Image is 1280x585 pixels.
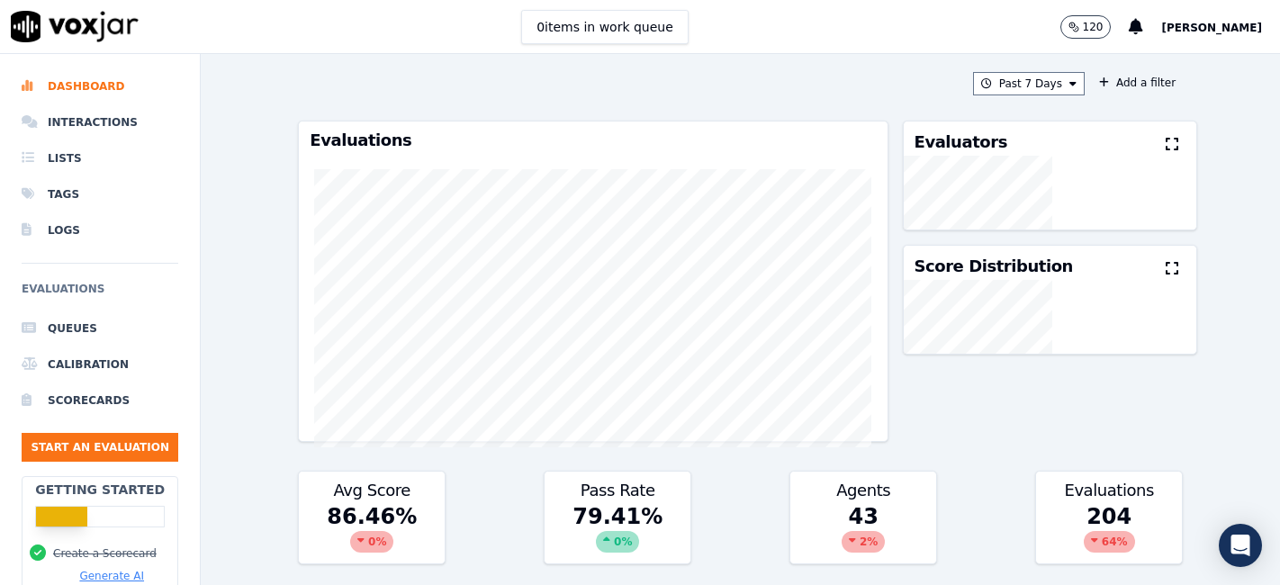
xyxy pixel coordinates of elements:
[22,212,178,248] a: Logs
[801,482,925,499] h3: Agents
[842,531,885,553] div: 2 %
[1161,22,1262,34] span: [PERSON_NAME]
[22,140,178,176] a: Lists
[22,433,178,462] button: Start an Evaluation
[22,278,178,310] h6: Evaluations
[1084,531,1135,553] div: 64 %
[22,346,178,382] a: Calibration
[973,72,1085,95] button: Past 7 Days
[22,104,178,140] a: Interactions
[1083,20,1104,34] p: 120
[1161,16,1280,38] button: [PERSON_NAME]
[1219,524,1262,567] div: Open Intercom Messenger
[22,310,178,346] a: Queues
[545,502,690,563] div: 79.41 %
[1036,502,1182,563] div: 204
[22,382,178,418] a: Scorecards
[22,68,178,104] a: Dashboard
[1060,15,1112,39] button: 120
[1092,72,1183,94] button: Add a filter
[1047,482,1171,499] h3: Evaluations
[310,132,876,148] h3: Evaluations
[22,176,178,212] a: Tags
[790,502,936,563] div: 43
[915,258,1073,274] h3: Score Distribution
[596,531,639,553] div: 0 %
[521,10,689,44] button: 0items in work queue
[915,134,1007,150] h3: Evaluators
[310,482,434,499] h3: Avg Score
[555,482,680,499] h3: Pass Rate
[53,546,157,561] button: Create a Scorecard
[11,11,139,42] img: voxjar logo
[299,502,445,563] div: 86.46 %
[1060,15,1130,39] button: 120
[35,481,165,499] h2: Getting Started
[350,531,393,553] div: 0 %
